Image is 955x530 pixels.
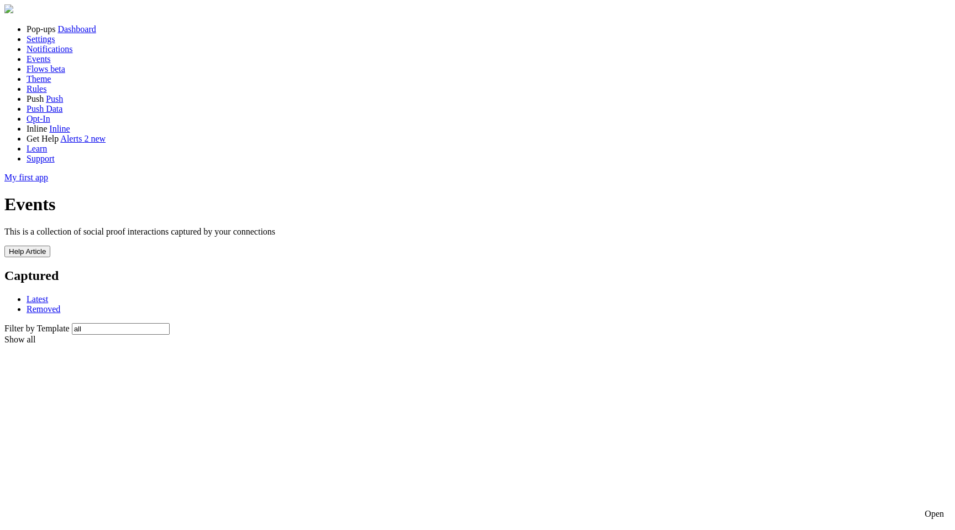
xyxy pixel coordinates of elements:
a: Push Data [27,104,62,113]
a: Theme [27,74,51,84]
button: Help Article [4,246,50,257]
p: This is a collection of social proof interactions captured by your connections [4,227,951,237]
a: Latest [27,294,48,304]
a: Flows beta [27,64,65,74]
a: Rules [27,84,46,93]
a: Alerts 2 new [60,134,106,143]
a: Notifications [27,44,73,54]
a: Learn [27,144,47,153]
a: Support [27,154,55,163]
a: Events [27,54,51,64]
span: Inline [27,124,47,133]
a: Inline [49,124,70,133]
span: beta [50,64,65,74]
a: Settings [27,34,55,44]
a: Removed [27,304,60,314]
span: 2 new [84,134,106,143]
div: Open [925,509,944,519]
a: Dashboard [57,24,96,34]
span: Get Help [27,134,59,143]
a: Opt-In [27,114,50,123]
span: Flows [27,64,48,74]
h2: Captured [4,268,951,283]
span: Alerts [60,134,82,143]
h1: Events [4,194,951,215]
span: Pop-ups [27,24,55,34]
img: fomo-relay-logo-orange.svg [4,4,13,13]
a: Push [46,94,63,103]
div: Show all [4,335,951,345]
a: My first app [4,173,48,182]
label: Filter by Template [4,324,70,333]
span: Push [27,94,44,103]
